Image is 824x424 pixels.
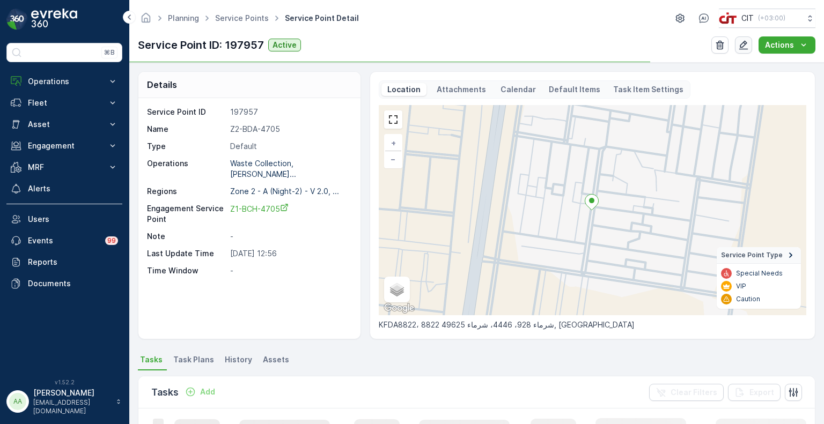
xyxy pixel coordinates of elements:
[391,154,396,163] span: −
[33,388,111,398] p: [PERSON_NAME]
[28,162,101,173] p: MRF
[6,9,28,30] img: logo
[230,203,349,225] a: Z1-BCH-4705
[501,84,536,95] p: Calendar
[381,301,417,315] img: Google
[151,385,179,400] p: Tasks
[28,140,101,151] p: Engagement
[385,135,401,151] a: Zoom In
[6,273,122,294] a: Documents
[268,39,301,51] button: Active
[386,84,422,95] p: Location
[671,387,717,398] p: Clear Filters
[385,278,409,301] a: Layers
[147,248,226,259] p: Last Update Time
[181,385,219,398] button: Add
[381,301,417,315] a: Open this area in Google Maps (opens a new window)
[736,282,746,291] p: VIP
[147,158,226,180] p: Operations
[147,78,177,91] p: Details
[721,251,783,259] span: Service Point Type
[168,13,199,23] a: Planning
[28,119,101,130] p: Asset
[385,111,401,128] a: View Fullscreen
[6,92,122,114] button: Fleet
[230,231,349,242] p: -
[147,141,226,152] p: Type
[6,157,122,178] button: MRF
[741,13,754,24] p: CIT
[6,379,122,385] span: v 1.52.2
[719,12,737,24] img: cit-logo_pOk6rL0.png
[649,384,724,401] button: Clear Filters
[33,398,111,415] p: [EMAIL_ADDRESS][DOMAIN_NAME]
[28,214,118,225] p: Users
[28,76,101,87] p: Operations
[6,209,122,230] a: Users
[104,48,115,57] p: ⌘B
[9,393,26,410] div: AA
[613,84,683,95] p: Task Item Settings
[140,354,163,365] span: Tasks
[263,354,289,365] span: Assets
[147,186,226,197] p: Regions
[435,84,488,95] p: Attachments
[28,278,118,289] p: Documents
[230,204,289,213] span: Z1-BCH-4705
[6,178,122,199] a: Alerts
[107,236,116,245] p: 99
[215,13,269,23] a: Service Points
[736,295,760,303] p: Caution
[230,187,339,196] p: Zone 2 - A (Night-2) - V 2.0, ...
[283,13,361,24] span: Service Point Detail
[719,9,815,28] button: CIT(+03:00)
[717,247,801,264] summary: Service Point Type
[28,235,99,246] p: Events
[6,388,122,415] button: AA[PERSON_NAME][EMAIL_ADDRESS][DOMAIN_NAME]
[230,265,349,276] p: -
[379,319,806,330] p: KFDA8822، 8822 شرماء 928، 4446، شرماء 49625, [GEOGRAPHIC_DATA]
[230,107,349,117] p: 197957
[28,257,118,267] p: Reports
[230,248,349,259] p: [DATE] 12:56
[728,384,781,401] button: Export
[31,9,77,30] img: logo_dark-DEwI_e13.png
[147,231,226,242] p: Note
[230,124,349,135] p: Z2-BDA-4705
[138,37,264,53] p: Service Point ID: 197957
[230,159,296,178] p: Waste Collection, [PERSON_NAME]...
[6,114,122,135] button: Asset
[147,107,226,117] p: Service Point ID
[28,183,118,194] p: Alerts
[765,40,794,50] p: Actions
[6,230,122,251] a: Events99
[749,387,774,398] p: Export
[758,14,785,23] p: ( +03:00 )
[6,135,122,157] button: Engagement
[385,151,401,167] a: Zoom Out
[736,269,783,278] p: Special Needs
[147,124,226,135] p: Name
[759,36,815,54] button: Actions
[391,138,396,147] span: +
[173,354,214,365] span: Task Plans
[147,265,226,276] p: Time Window
[6,71,122,92] button: Operations
[273,40,297,50] p: Active
[140,16,152,25] a: Homepage
[147,203,226,225] p: Engagement Service Point
[230,141,349,152] p: Default
[225,354,252,365] span: History
[6,251,122,273] a: Reports
[28,98,101,108] p: Fleet
[200,386,215,397] p: Add
[549,84,600,95] p: Default Items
